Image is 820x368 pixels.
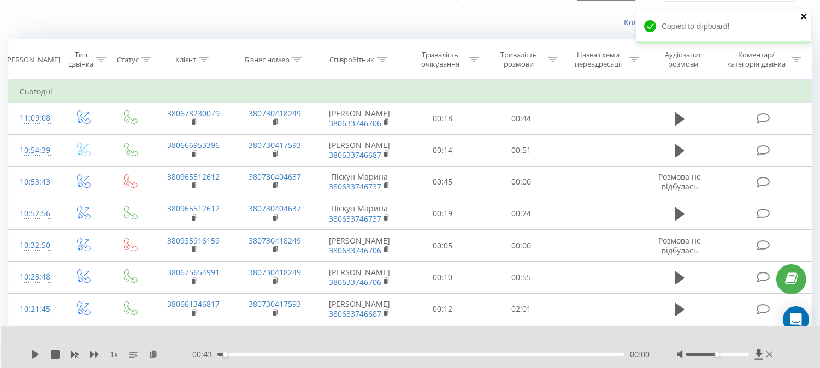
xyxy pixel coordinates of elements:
a: 380678230079 [167,108,220,118]
span: Розмова не відбулась [658,171,701,192]
a: 380633746737 [329,213,381,224]
td: 00:45 [404,166,482,198]
div: Open Intercom Messenger [783,306,809,333]
div: Статус [117,55,139,64]
a: 380730404637 [249,171,301,182]
a: 380730404637 [249,203,301,213]
a: 380633746706 [329,245,381,256]
div: Аудіозапис розмови [652,50,715,69]
div: 10:52:56 [20,203,48,224]
a: 380661346817 [167,299,220,309]
div: [PERSON_NAME] [5,55,60,64]
td: [PERSON_NAME] [316,230,404,262]
button: close [800,12,808,22]
a: 380730418249 [249,267,301,277]
a: 380675654991 [167,267,220,277]
div: 10:28:48 [20,266,48,288]
td: 00:51 [482,134,561,166]
div: 10:54:39 [20,140,48,161]
td: Піскун Марина [316,198,404,229]
a: 380633746687 [329,308,381,319]
div: Accessibility label [715,352,719,357]
a: 380730417593 [249,140,301,150]
div: Copied to clipboard! [636,9,811,44]
td: [PERSON_NAME] [316,134,404,166]
div: Тривалість розмови [492,50,545,69]
td: Піскун Марина [316,166,404,198]
div: 10:32:50 [20,235,48,256]
td: 02:01 [482,293,561,325]
a: 380730418249 [249,108,301,118]
div: Accessibility label [223,352,227,357]
td: [PERSON_NAME] [316,262,404,293]
a: 380965512612 [167,171,220,182]
td: 00:44 [482,103,561,134]
td: 00:19 [404,198,482,229]
td: [PERSON_NAME] [316,103,404,134]
span: 00:00 [630,349,650,360]
div: 10:53:43 [20,171,48,193]
td: 00:05 [404,230,482,262]
a: 380633746706 [329,118,381,128]
div: Назва схеми переадресації [570,50,627,69]
a: 380633746737 [329,181,381,192]
td: Сьогодні [9,81,812,103]
span: - 00:43 [190,349,217,360]
div: Коментар/категорія дзвінка [725,50,789,69]
span: Розмова не відбулась [658,235,701,256]
td: 00:12 [404,293,482,325]
td: 00:00 [482,166,561,198]
td: 00:00 [482,230,561,262]
a: 380935916159 [167,235,220,246]
div: Клієнт [175,55,196,64]
td: 00:00 [482,325,561,357]
a: Коли дані можуть відрізнятися вiд інших систем [624,17,812,27]
td: [PERSON_NAME] () [316,325,404,357]
td: 00:18 [404,103,482,134]
td: [PERSON_NAME] [316,293,404,325]
div: 11:09:08 [20,108,48,129]
div: 10:21:45 [20,299,48,320]
a: 380666953396 [167,140,220,150]
td: 00:24 [482,198,561,229]
div: Тривалість очікування [414,50,467,69]
div: Бізнес номер [245,55,290,64]
div: Тип дзвінка [68,50,93,69]
span: 1 x [110,349,118,360]
div: Співробітник [330,55,375,64]
a: 380730418249 [249,235,301,246]
a: 380965512612 [167,203,220,213]
td: 00:55 [482,262,561,293]
td: 00:14 [404,134,482,166]
td: 00:32 [404,325,482,357]
a: 380633746706 [329,277,381,287]
a: 380633746687 [329,150,381,160]
a: 380730417593 [249,299,301,309]
td: 00:10 [404,262,482,293]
